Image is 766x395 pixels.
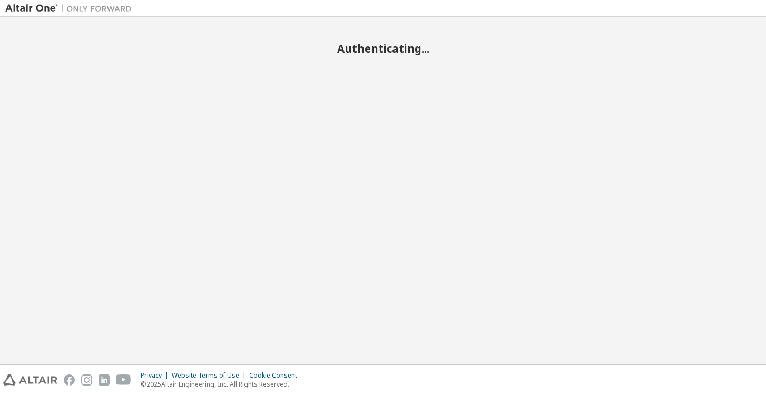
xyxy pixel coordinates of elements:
div: Privacy [141,371,172,380]
div: Cookie Consent [249,371,303,380]
div: Website Terms of Use [172,371,249,380]
img: instagram.svg [81,374,92,386]
img: Altair One [5,3,137,14]
img: facebook.svg [64,374,75,386]
img: altair_logo.svg [3,374,57,386]
h2: Authenticating... [5,42,761,55]
p: © 2025 Altair Engineering, Inc. All Rights Reserved. [141,380,303,389]
img: linkedin.svg [99,374,110,386]
img: youtube.svg [116,374,131,386]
